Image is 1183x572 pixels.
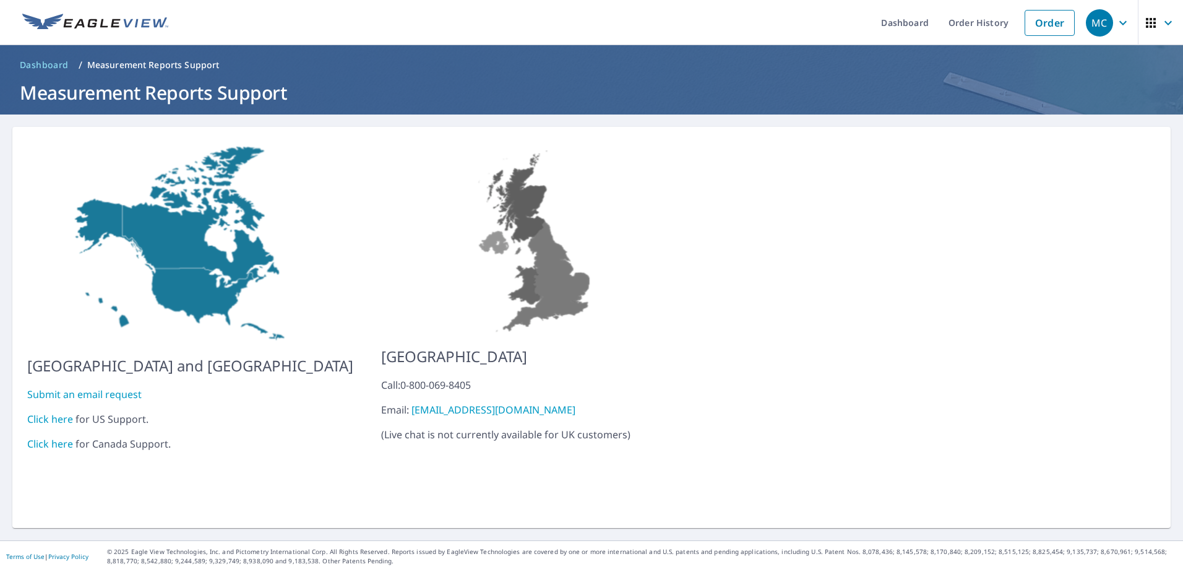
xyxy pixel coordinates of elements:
p: ( Live chat is not currently available for UK customers ) [381,378,692,442]
div: MC [1086,9,1113,37]
div: for US Support. [27,412,353,427]
p: Measurement Reports Support [87,59,220,71]
a: Click here [27,412,73,426]
a: Terms of Use [6,552,45,561]
p: [GEOGRAPHIC_DATA] [381,345,692,368]
div: Email: [381,402,692,417]
div: for Canada Support. [27,436,353,451]
div: Call: 0-800-069-8405 [381,378,692,392]
img: US-MAP [27,142,353,345]
a: Order [1025,10,1075,36]
a: [EMAIL_ADDRESS][DOMAIN_NAME] [411,403,575,417]
a: Click here [27,437,73,451]
a: Dashboard [15,55,74,75]
li: / [79,58,82,72]
span: Dashboard [20,59,69,71]
a: Submit an email request [27,388,142,401]
img: US-MAP [381,142,692,336]
a: Privacy Policy [48,552,88,561]
p: © 2025 Eagle View Technologies, Inc. and Pictometry International Corp. All Rights Reserved. Repo... [107,547,1177,566]
h1: Measurement Reports Support [15,80,1168,105]
p: | [6,553,88,560]
nav: breadcrumb [15,55,1168,75]
img: EV Logo [22,14,168,32]
p: [GEOGRAPHIC_DATA] and [GEOGRAPHIC_DATA] [27,355,353,377]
